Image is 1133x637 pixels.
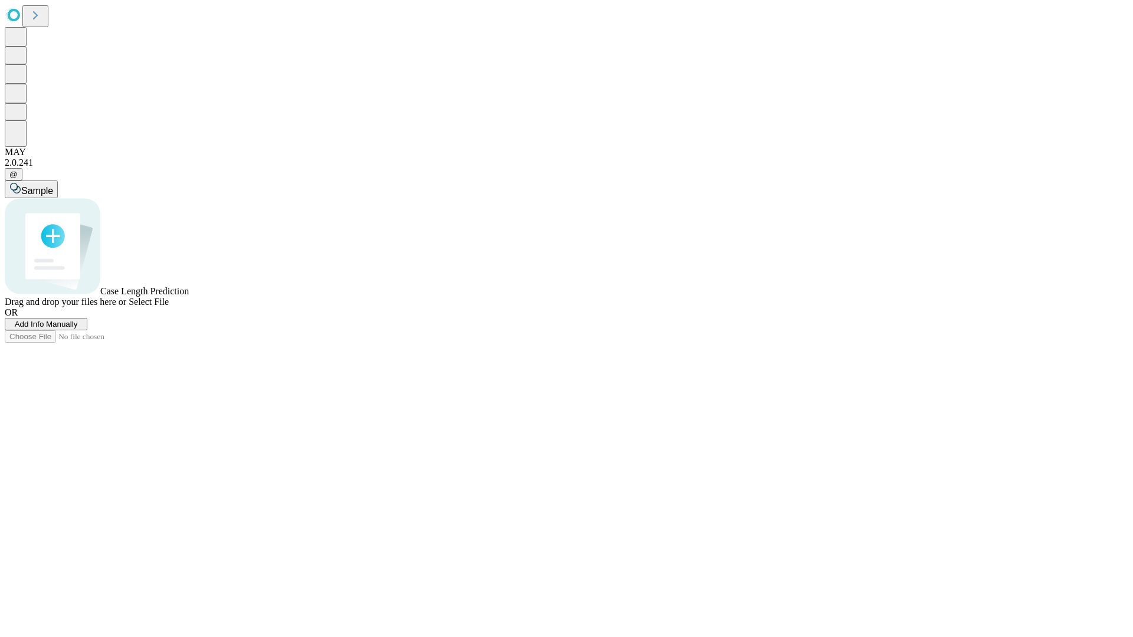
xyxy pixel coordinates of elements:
div: MAY [5,147,1128,157]
button: Add Info Manually [5,318,87,330]
button: @ [5,168,22,180]
div: 2.0.241 [5,157,1128,168]
span: OR [5,307,18,317]
span: Case Length Prediction [100,286,189,296]
span: @ [9,170,18,179]
span: Drag and drop your files here or [5,297,126,307]
span: Sample [21,186,53,196]
span: Select File [129,297,169,307]
button: Sample [5,180,58,198]
span: Add Info Manually [15,320,78,329]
